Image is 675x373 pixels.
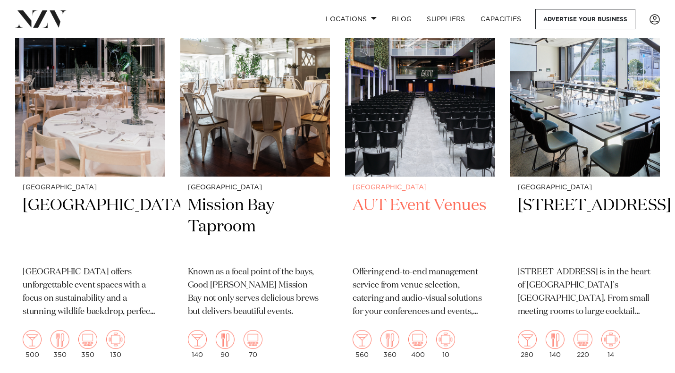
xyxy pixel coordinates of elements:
p: [GEOGRAPHIC_DATA] offers unforgettable event spaces with a focus on sustainability and a stunning... [23,266,158,319]
a: SUPPLIERS [419,9,472,29]
h2: AUT Event Venues [353,195,488,259]
div: 140 [546,330,565,358]
a: Capacities [473,9,529,29]
div: 560 [353,330,371,358]
div: 400 [408,330,427,358]
small: [GEOGRAPHIC_DATA] [23,184,158,191]
h2: [STREET_ADDRESS] [518,195,653,259]
small: [GEOGRAPHIC_DATA] [188,184,323,191]
img: dining.png [380,330,399,349]
div: 280 [518,330,537,358]
p: [STREET_ADDRESS] is in the heart of [GEOGRAPHIC_DATA]’s [GEOGRAPHIC_DATA]. From small meeting roo... [518,266,653,319]
div: 360 [380,330,399,358]
div: 90 [216,330,235,358]
h2: [GEOGRAPHIC_DATA] [23,195,158,259]
small: [GEOGRAPHIC_DATA] [518,184,653,191]
div: 10 [436,330,455,358]
p: Offering end-to-end management service from venue selection, catering and audio-visual solutions ... [353,266,488,319]
img: meeting.png [106,330,125,349]
img: cocktail.png [188,330,207,349]
img: theatre.png [244,330,262,349]
small: [GEOGRAPHIC_DATA] [353,184,488,191]
p: Known as a focal point of the bays, Good [PERSON_NAME] Mission Bay not only serves delicious brew... [188,266,323,319]
div: 140 [188,330,207,358]
img: cocktail.png [353,330,371,349]
img: dining.png [216,330,235,349]
a: Advertise your business [535,9,635,29]
img: dining.png [51,330,69,349]
img: theatre.png [78,330,97,349]
div: 350 [78,330,97,358]
h2: Mission Bay Taproom [188,195,323,259]
div: 220 [574,330,592,358]
img: theatre.png [408,330,427,349]
div: 350 [51,330,69,358]
img: theatre.png [574,330,592,349]
img: meeting.png [436,330,455,349]
img: meeting.png [601,330,620,349]
a: BLOG [384,9,419,29]
img: cocktail.png [23,330,42,349]
img: dining.png [546,330,565,349]
a: Locations [318,9,384,29]
div: 130 [106,330,125,358]
div: 14 [601,330,620,358]
img: cocktail.png [518,330,537,349]
div: 70 [244,330,262,358]
img: nzv-logo.png [15,10,67,27]
div: 500 [23,330,42,358]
